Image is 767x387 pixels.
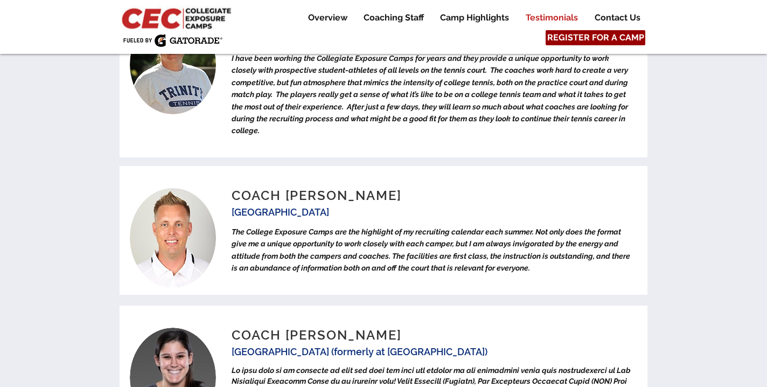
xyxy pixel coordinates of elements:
[130,188,216,288] img: Sowter.jpg
[547,32,644,44] span: REGISTER FOR A CAMP
[232,227,630,272] span: The College Exposure Camps are the highlight of my recruiting calendar each summer. Not only does...
[292,11,648,24] nav: Site
[546,30,645,45] a: REGISTER FOR A CAMP
[130,15,216,114] img: shulman_lori.jpg
[232,188,401,203] span: COACH [PERSON_NAME]
[432,11,517,24] a: Camp Highlights
[518,11,586,24] a: Testimonials
[355,11,431,24] a: Coaching Staff
[589,11,646,24] p: Contact Us
[232,346,487,357] span: [GEOGRAPHIC_DATA] (formerly at [GEOGRAPHIC_DATA])
[232,54,628,135] span: I have been working the Collegiate Exposure Camps for years and they provide a unique opportunity...
[232,327,401,343] span: COACH [PERSON_NAME]
[520,11,583,24] p: Testimonials
[120,5,236,30] img: CEC Logo Primary_edited.jpg
[232,206,329,218] span: [GEOGRAPHIC_DATA]
[303,11,353,24] p: Overview
[587,11,648,24] a: Contact Us
[123,34,222,47] img: Fueled by Gatorade.png
[358,11,429,24] p: Coaching Staff
[300,11,355,24] a: Overview
[435,11,514,24] p: Camp Highlights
